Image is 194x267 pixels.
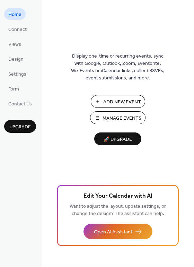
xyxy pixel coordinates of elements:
[103,98,141,106] span: Add New Event
[8,56,24,63] span: Design
[4,68,30,79] a: Settings
[98,135,137,144] span: 🚀 Upgrade
[4,83,23,94] a: Form
[4,38,25,50] a: Views
[8,86,19,93] span: Form
[94,229,132,236] span: Open AI Assistant
[8,101,32,108] span: Contact Us
[8,71,26,78] span: Settings
[8,11,21,18] span: Home
[70,202,166,218] span: Want to adjust the layout, update settings, or change the design? The assistant can help.
[4,23,31,35] a: Connect
[90,111,145,124] button: Manage Events
[103,115,141,122] span: Manage Events
[4,98,36,109] a: Contact Us
[83,224,152,239] button: Open AI Assistant
[91,95,145,108] button: Add New Event
[4,120,36,133] button: Upgrade
[83,191,152,201] span: Edit Your Calendar with AI
[8,26,27,33] span: Connect
[8,41,21,48] span: Views
[71,53,165,82] span: Display one-time or recurring events, sync with Google, Outlook, Zoom, Eventbrite, Wix Events or ...
[4,53,28,64] a: Design
[4,8,26,20] a: Home
[9,123,31,131] span: Upgrade
[94,132,141,145] button: 🚀 Upgrade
